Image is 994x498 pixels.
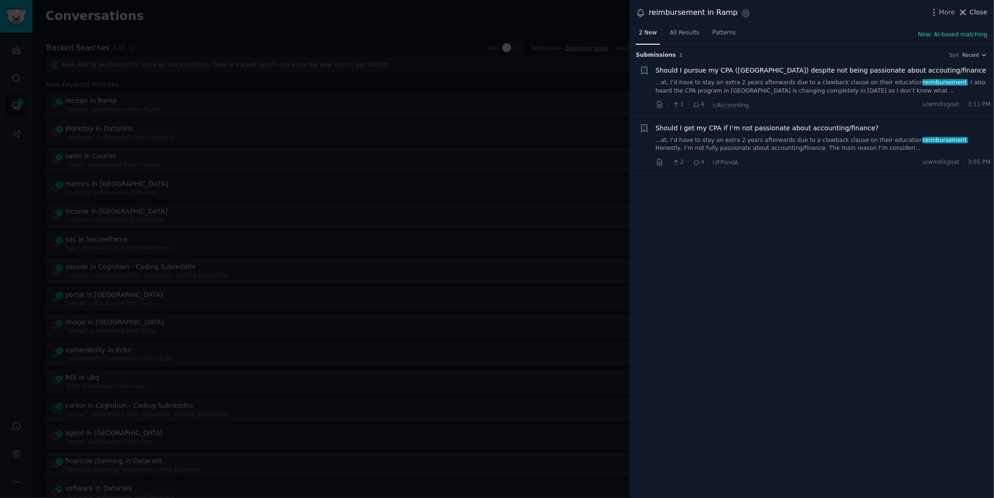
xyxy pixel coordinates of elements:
[687,100,689,110] span: ·
[963,158,965,167] span: ·
[962,52,979,58] span: Recent
[672,101,684,109] span: 1
[656,136,991,153] a: ...at, I’d have to stay an extra 2 years afterwards due to a clawback clause on their educationre...
[636,26,660,45] a: 2 New
[680,52,683,58] span: 2
[949,52,960,58] div: Sort
[649,7,738,19] div: reimbursement in Ramp
[639,29,657,37] span: 2 New
[713,29,736,37] span: Patterns
[670,29,699,37] span: All Results
[708,157,710,167] span: ·
[962,52,987,58] button: Recent
[968,158,991,167] span: 3:05 PM
[693,101,704,109] span: 4
[656,123,879,133] a: Should I get my CPA if I’m not passionate about accounting/finance?
[929,7,955,17] button: More
[656,79,991,95] a: ...at, I’d have to stay an extra 2 years afterwards due to a clawback clause on their educationre...
[923,158,960,167] span: u/wmdisgoat
[667,100,669,110] span: ·
[922,79,968,86] span: reimbursement
[687,157,689,167] span: ·
[713,102,749,108] span: r/Accounting
[968,101,991,109] span: 3:11 PM
[656,66,987,75] a: Should I pursue my CPA ([GEOGRAPHIC_DATA]) despite not being passionate about accouting/finance
[708,100,710,110] span: ·
[958,7,987,17] button: Close
[713,159,738,166] span: r/FPandA
[922,137,968,143] span: reimbursement
[667,26,702,45] a: All Results
[636,51,676,60] span: Submission s
[709,26,739,45] a: Patterns
[918,31,987,39] button: New: AI-based matching
[672,158,684,167] span: 2
[970,7,987,17] span: Close
[923,101,960,109] span: u/wmdisgoat
[693,158,704,167] span: 4
[939,7,955,17] span: More
[963,101,965,109] span: ·
[667,157,669,167] span: ·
